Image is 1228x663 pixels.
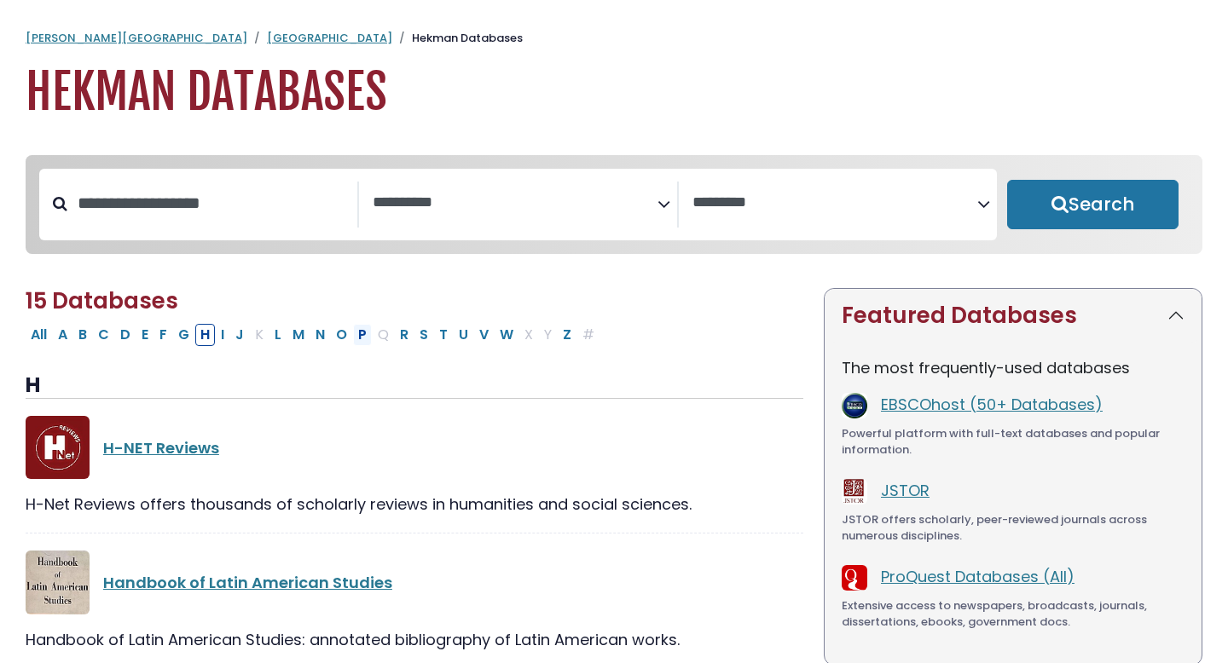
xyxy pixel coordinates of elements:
a: H-NET Reviews [103,437,219,458]
button: Filter Results E [136,324,153,346]
a: EBSCOhost (50+ Databases) [881,394,1103,415]
a: Handbook of Latin American Studies [103,572,392,593]
textarea: Search [692,194,977,212]
a: [PERSON_NAME][GEOGRAPHIC_DATA] [26,30,247,46]
button: Filter Results S [414,324,433,346]
li: Hekman Databases [392,30,523,47]
button: Submit for Search Results [1007,180,1179,229]
button: Filter Results G [173,324,194,346]
h1: Hekman Databases [26,64,1202,121]
button: All [26,324,52,346]
button: Filter Results L [269,324,287,346]
textarea: Search [373,194,657,212]
button: Filter Results F [154,324,172,346]
input: Search database by title or keyword [67,189,357,217]
a: ProQuest Databases (All) [881,566,1074,587]
div: JSTOR offers scholarly, peer-reviewed journals across numerous disciplines. [842,511,1185,545]
a: JSTOR [881,480,930,501]
button: Filter Results M [287,324,310,346]
button: Filter Results B [73,324,92,346]
button: Filter Results I [216,324,229,346]
div: Extensive access to newspapers, broadcasts, journals, dissertations, ebooks, government docs. [842,597,1185,631]
span: 15 Databases [26,285,178,316]
button: Filter Results Z [558,324,576,346]
button: Filter Results V [474,324,494,346]
p: The most frequently-used databases [842,356,1185,379]
button: Filter Results J [230,324,249,346]
nav: Search filters [26,155,1202,254]
button: Filter Results H [195,324,215,346]
button: Filter Results T [434,324,453,346]
button: Filter Results N [310,324,330,346]
button: Featured Databases [825,289,1202,343]
button: Filter Results O [331,324,352,346]
button: Filter Results A [53,324,72,346]
div: H-Net Reviews offers thousands of scholarly reviews in humanities and social sciences. [26,493,803,516]
button: Filter Results W [495,324,518,346]
nav: breadcrumb [26,30,1202,47]
button: Filter Results U [454,324,473,346]
button: Filter Results R [395,324,414,346]
button: Filter Results P [353,324,372,346]
button: Filter Results D [115,324,136,346]
h3: H [26,373,803,399]
div: Alpha-list to filter by first letter of database name [26,323,601,344]
button: Filter Results C [93,324,114,346]
a: [GEOGRAPHIC_DATA] [267,30,392,46]
div: Powerful platform with full-text databases and popular information. [842,425,1185,458]
div: Handbook of Latin American Studies: annotated bibliography of Latin American works. [26,628,803,651]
